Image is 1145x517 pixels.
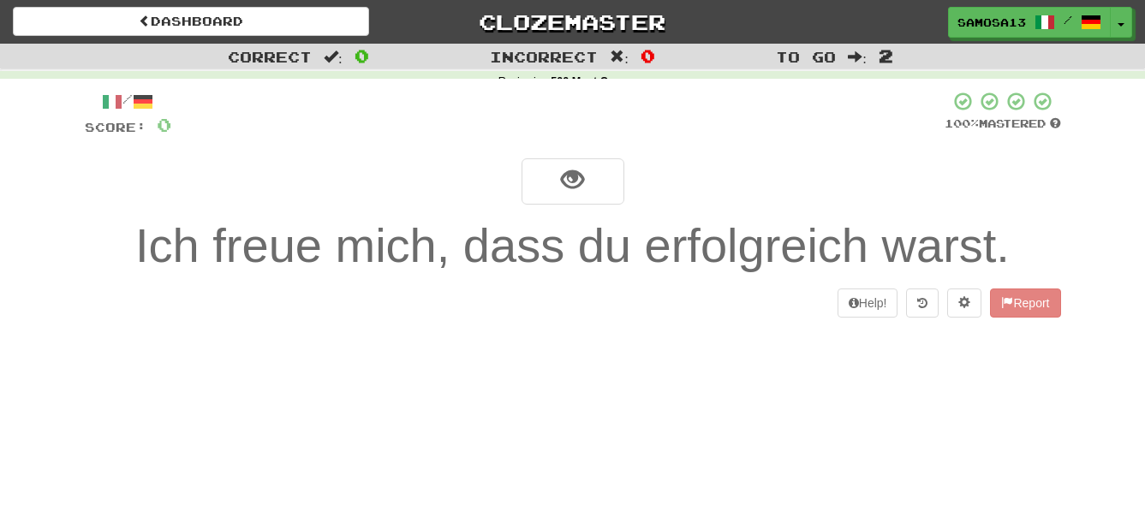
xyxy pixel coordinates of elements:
[85,120,146,134] span: Score:
[945,116,1061,132] div: Mastered
[13,7,369,36] a: Dashboard
[879,45,893,66] span: 2
[85,91,171,112] div: /
[838,288,898,318] button: Help!
[990,288,1060,318] button: Report
[848,50,867,64] span: :
[490,48,598,65] span: Incorrect
[948,7,1111,38] a: samosa13 /
[776,48,836,65] span: To go
[906,288,939,318] button: Round history (alt+y)
[228,48,312,65] span: Correct
[641,45,655,66] span: 0
[551,75,647,87] strong: 500 Most Common
[610,50,629,64] span: :
[85,211,1061,280] div: Ich freue mich, dass du erfolgreich warst.
[157,114,171,135] span: 0
[395,7,751,37] a: Clozemaster
[957,15,1026,30] span: samosa13
[355,45,369,66] span: 0
[522,158,624,205] button: show sentence
[324,50,343,64] span: :
[945,116,979,130] span: 100 %
[1064,14,1072,26] span: /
